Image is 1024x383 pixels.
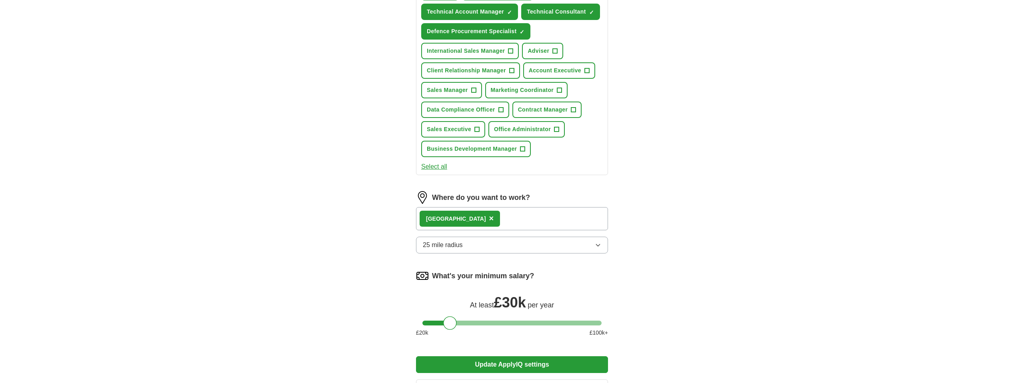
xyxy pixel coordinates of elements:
[590,329,608,337] span: £ 100 k+
[494,294,526,311] span: £ 30k
[427,27,516,36] span: Defence Procurement Specialist
[426,215,486,223] div: [GEOGRAPHIC_DATA]
[522,43,563,59] button: Adviser
[421,121,485,138] button: Sales Executive
[421,82,482,98] button: Sales Manager
[427,125,471,134] span: Sales Executive
[489,213,494,225] button: ×
[521,4,600,20] button: Technical Consultant✓
[427,47,505,55] span: International Sales Manager
[470,301,494,309] span: At least
[423,240,463,250] span: 25 mile radius
[485,82,568,98] button: Marketing Coordinator
[488,121,565,138] button: Office Administrator
[512,102,582,118] button: Contract Manager
[507,9,512,16] span: ✓
[432,271,534,281] label: What's your minimum salary?
[528,47,549,55] span: Adviser
[421,62,520,79] button: Client Relationship Manager
[416,191,429,204] img: location.png
[421,102,509,118] button: Data Compliance Officer
[13,21,19,27] img: website_grey.svg
[416,237,608,253] button: 25 mile radius
[494,125,551,134] span: Office Administrator
[30,49,72,54] div: Domain Overview
[416,329,428,337] span: £ 20 k
[523,62,595,79] button: Account Executive
[589,9,594,16] span: ✓
[427,106,495,114] span: Data Compliance Officer
[21,21,88,27] div: Domain: [DOMAIN_NAME]
[520,29,524,35] span: ✓
[421,141,531,157] button: Business Development Manager
[427,145,517,153] span: Business Development Manager
[527,8,586,16] span: Technical Consultant
[421,4,518,20] button: Technical Account Manager✓
[427,66,506,75] span: Client Relationship Manager
[528,301,554,309] span: per year
[421,23,530,40] button: Defence Procurement Specialist✓
[416,356,608,373] button: Update ApplyIQ settings
[80,48,86,54] img: tab_keywords_by_traffic_grey.svg
[529,66,581,75] span: Account Executive
[432,192,530,203] label: Where do you want to work?
[427,8,504,16] span: Technical Account Manager
[489,214,494,223] span: ×
[416,269,429,282] img: salary.png
[22,48,28,54] img: tab_domain_overview_orange.svg
[421,43,519,59] button: International Sales Manager
[13,13,19,19] img: logo_orange.svg
[518,106,568,114] span: Contract Manager
[22,13,39,19] div: v 4.0.25
[88,49,135,54] div: Keywords by Traffic
[421,162,447,172] button: Select all
[491,86,554,94] span: Marketing Coordinator
[427,86,468,94] span: Sales Manager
